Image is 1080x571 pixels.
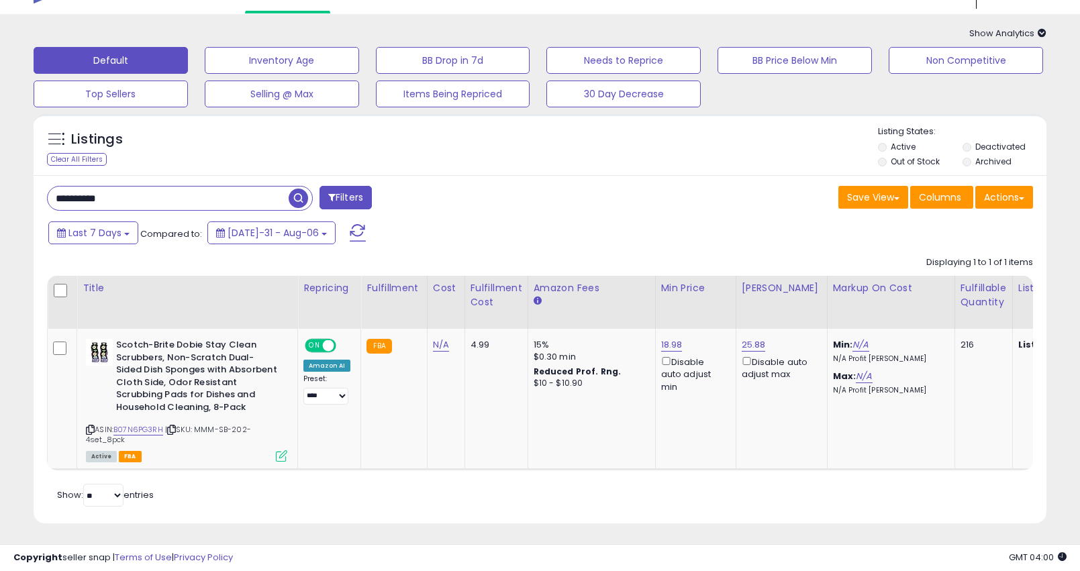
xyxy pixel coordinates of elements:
[71,130,123,149] h5: Listings
[961,281,1007,309] div: Fulfillable Quantity
[334,340,356,352] span: OFF
[661,338,683,352] a: 18.98
[303,374,350,405] div: Preset:
[961,339,1002,351] div: 216
[119,451,142,462] span: FBA
[306,340,323,352] span: ON
[889,47,1043,74] button: Non Competitive
[838,186,908,209] button: Save View
[969,27,1046,40] span: Show Analytics
[534,295,542,307] small: Amazon Fees.
[833,354,944,364] p: N/A Profit [PERSON_NAME]
[534,339,645,351] div: 15%
[1009,551,1067,564] span: 2025-08-17 04:00 GMT
[57,488,154,501] span: Show: entries
[320,186,372,209] button: Filters
[13,552,233,564] div: seller snap | |
[174,551,233,564] a: Privacy Policy
[833,370,856,382] b: Max:
[86,339,113,366] img: 51tkhhDuavL._SL40_.jpg
[13,551,62,564] strong: Copyright
[366,281,421,295] div: Fulfillment
[534,378,645,389] div: $10 - $10.90
[376,47,530,74] button: BB Drop in 7d
[856,370,872,383] a: N/A
[303,360,350,372] div: Amazon AI
[546,47,701,74] button: Needs to Reprice
[116,339,279,417] b: Scotch-Brite Dobie Stay Clean Scrubbers, Non-Scratch Dual-Sided Dish Sponges with Absorbent Cloth...
[207,221,336,244] button: [DATE]-31 - Aug-06
[742,354,817,380] div: Disable auto adjust max
[471,339,518,351] div: 4.99
[534,281,650,295] div: Amazon Fees
[376,81,530,107] button: Items Being Repriced
[919,191,961,204] span: Columns
[891,156,940,167] label: Out of Stock
[833,281,949,295] div: Markup on Cost
[546,81,701,107] button: 30 Day Decrease
[366,339,391,354] small: FBA
[833,386,944,395] p: N/A Profit [PERSON_NAME]
[303,281,355,295] div: Repricing
[86,339,287,460] div: ASIN:
[48,221,138,244] button: Last 7 Days
[742,281,822,295] div: [PERSON_NAME]
[534,366,622,377] b: Reduced Prof. Rng.
[975,186,1033,209] button: Actions
[852,338,869,352] a: N/A
[975,156,1012,167] label: Archived
[534,351,645,363] div: $0.30 min
[433,338,449,352] a: N/A
[205,81,359,107] button: Selling @ Max
[86,424,251,444] span: | SKU: MMM-SB-202-4set_8pck
[115,551,172,564] a: Terms of Use
[926,256,1033,269] div: Displaying 1 to 1 of 1 items
[661,354,726,393] div: Disable auto adjust min
[471,281,522,309] div: Fulfillment Cost
[910,186,973,209] button: Columns
[205,47,359,74] button: Inventory Age
[140,227,202,240] span: Compared to:
[827,276,954,329] th: The percentage added to the cost of goods (COGS) that forms the calculator for Min & Max prices.
[1018,338,1079,351] b: Listed Price:
[891,141,916,152] label: Active
[113,424,163,435] a: B07N6PG3RH
[34,81,188,107] button: Top Sellers
[975,141,1026,152] label: Deactivated
[86,451,117,462] span: All listings currently available for purchase on Amazon
[433,281,459,295] div: Cost
[833,338,853,351] b: Min:
[718,47,872,74] button: BB Price Below Min
[47,153,107,166] div: Clear All Filters
[83,281,292,295] div: Title
[34,47,188,74] button: Default
[661,281,730,295] div: Min Price
[68,226,121,240] span: Last 7 Days
[228,226,319,240] span: [DATE]-31 - Aug-06
[878,125,1046,138] p: Listing States:
[742,338,766,352] a: 25.88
